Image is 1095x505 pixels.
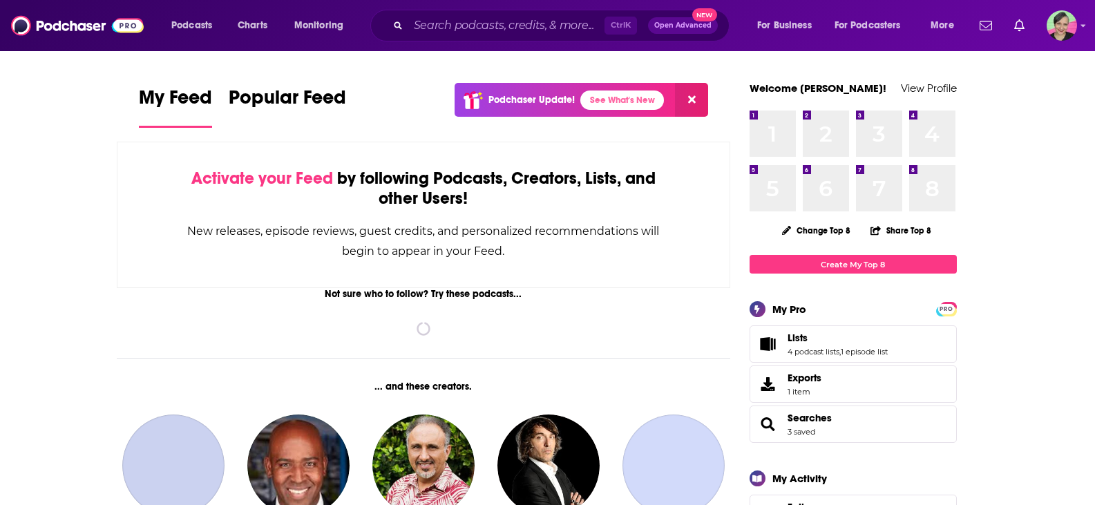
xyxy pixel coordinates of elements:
[750,325,957,363] span: Lists
[238,16,267,35] span: Charts
[187,221,661,261] div: New releases, episode reviews, guest credits, and personalized recommendations will begin to appe...
[938,304,955,314] span: PRO
[870,217,932,244] button: Share Top 8
[1047,10,1077,41] button: Show profile menu
[826,15,921,37] button: open menu
[974,14,998,37] a: Show notifications dropdown
[841,347,888,356] a: 1 episode list
[11,12,144,39] img: Podchaser - Follow, Share and Rate Podcasts
[788,387,821,397] span: 1 item
[754,374,782,394] span: Exports
[750,365,957,403] a: Exports
[171,16,212,35] span: Podcasts
[750,406,957,443] span: Searches
[788,427,815,437] a: 3 saved
[229,86,346,117] span: Popular Feed
[750,255,957,274] a: Create My Top 8
[648,17,718,34] button: Open AdvancedNew
[788,347,839,356] a: 4 podcast lists
[1047,10,1077,41] span: Logged in as LizDVictoryBelt
[772,472,827,485] div: My Activity
[580,90,664,110] a: See What's New
[692,8,717,21] span: New
[162,15,230,37] button: open menu
[187,169,661,209] div: by following Podcasts, Creators, Lists, and other Users!
[117,381,731,392] div: ... and these creators.
[774,222,859,239] button: Change Top 8
[604,17,637,35] span: Ctrl K
[117,288,731,300] div: Not sure who to follow? Try these podcasts...
[772,303,806,316] div: My Pro
[1047,10,1077,41] img: User Profile
[383,10,743,41] div: Search podcasts, credits, & more...
[1009,14,1030,37] a: Show notifications dropdown
[285,15,361,37] button: open menu
[788,332,808,344] span: Lists
[294,16,343,35] span: Monitoring
[921,15,971,37] button: open menu
[931,16,954,35] span: More
[191,168,333,189] span: Activate your Feed
[139,86,212,128] a: My Feed
[229,86,346,128] a: Popular Feed
[757,16,812,35] span: For Business
[788,372,821,384] span: Exports
[788,412,832,424] a: Searches
[229,15,276,37] a: Charts
[839,347,841,356] span: ,
[408,15,604,37] input: Search podcasts, credits, & more...
[901,82,957,95] a: View Profile
[938,303,955,314] a: PRO
[754,415,782,434] a: Searches
[139,86,212,117] span: My Feed
[748,15,829,37] button: open menu
[754,334,782,354] a: Lists
[654,22,712,29] span: Open Advanced
[488,94,575,106] p: Podchaser Update!
[750,82,886,95] a: Welcome [PERSON_NAME]!
[835,16,901,35] span: For Podcasters
[788,332,888,344] a: Lists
